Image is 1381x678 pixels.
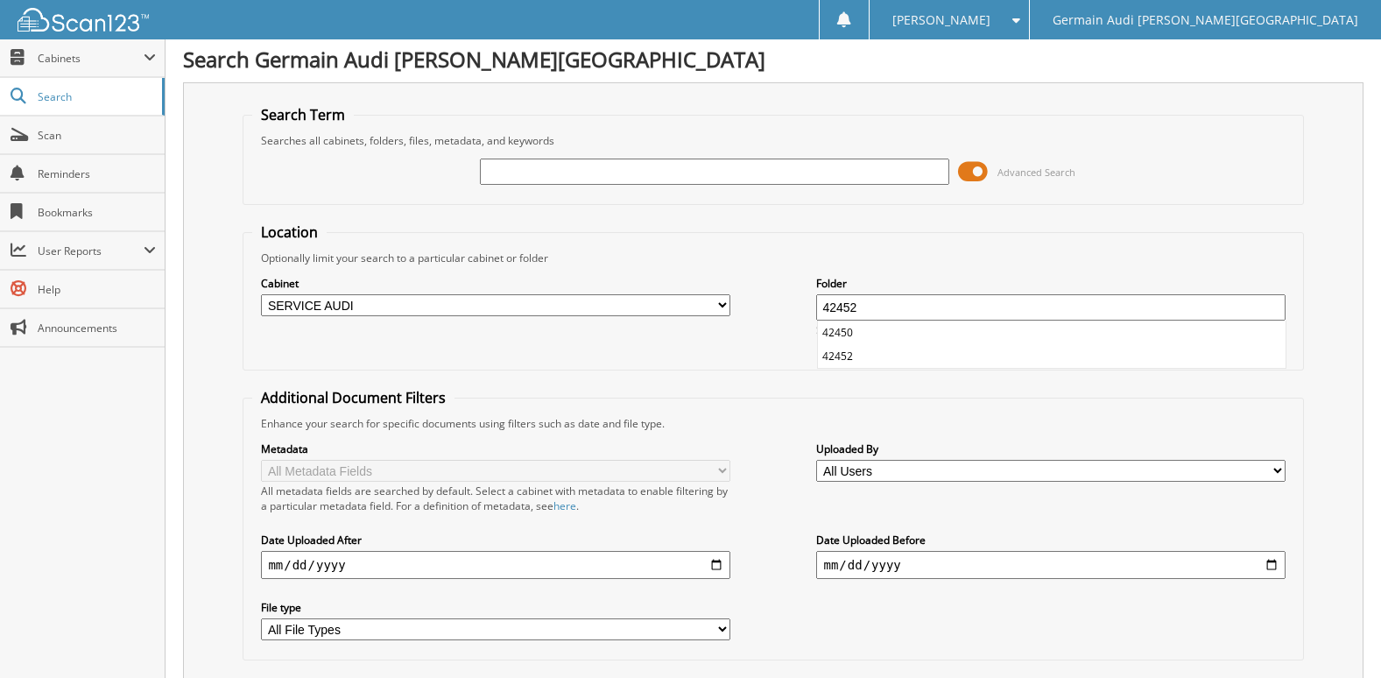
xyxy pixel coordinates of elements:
label: File type [261,600,729,615]
h1: Search Germain Audi [PERSON_NAME][GEOGRAPHIC_DATA] [183,45,1363,74]
input: end [816,551,1285,579]
div: Optionally limit your search to a particular cabinet or folder [252,251,1293,265]
span: Bookmarks [38,205,156,220]
legend: Additional Document Filters [252,388,454,407]
a: here [553,498,576,513]
span: [PERSON_NAME] [892,15,990,25]
span: Help [38,282,156,297]
span: Germain Audi [PERSON_NAME][GEOGRAPHIC_DATA] [1053,15,1358,25]
label: Uploaded By [816,441,1285,456]
span: Announcements [38,321,156,335]
label: Folder [816,276,1285,291]
div: Enhance your search for specific documents using filters such as date and file type. [252,416,1293,431]
div: All metadata fields are searched by default. Select a cabinet with metadata to enable filtering b... [261,484,729,513]
li: 42452 [818,344,1286,368]
span: Reminders [38,166,156,181]
label: Date Uploaded After [261,533,729,547]
span: Search [38,89,153,104]
span: User Reports [38,244,144,258]
label: Cabinet [261,276,729,291]
span: Advanced Search [997,166,1075,179]
input: start [261,551,729,579]
span: Scan [38,128,156,143]
span: Cabinets [38,51,144,66]
label: Metadata [261,441,729,456]
img: scan123-logo-white.svg [18,8,149,32]
li: 42450 [818,321,1286,344]
iframe: Chat Widget [1293,594,1381,678]
legend: Search Term [252,105,354,124]
div: Searches all cabinets, folders, files, metadata, and keywords [252,133,1293,148]
label: Date Uploaded Before [816,533,1285,547]
legend: Location [252,222,327,242]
